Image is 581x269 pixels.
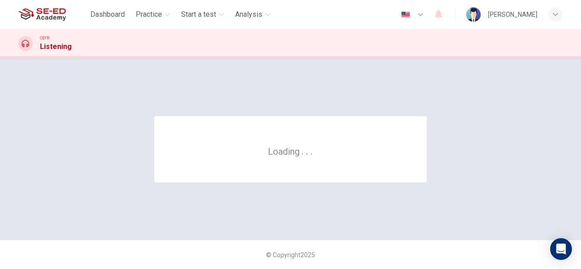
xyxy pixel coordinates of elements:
img: SE-ED Academy logo [18,5,66,24]
button: Start a test [177,6,228,23]
div: [PERSON_NAME] [488,9,537,20]
a: SE-ED Academy logo [18,5,87,24]
span: © Copyright 2025 [266,251,315,259]
h6: . [310,143,313,158]
span: Dashboard [90,9,125,20]
span: Start a test [181,9,216,20]
button: Practice [132,6,174,23]
h6: . [305,143,309,158]
img: Profile picture [466,7,481,22]
h1: Listening [40,41,72,52]
button: Analysis [231,6,274,23]
h6: Loading [268,145,313,157]
span: Practice [136,9,162,20]
img: en [400,11,411,18]
span: CEFR [40,35,49,41]
span: Analysis [235,9,262,20]
div: Open Intercom Messenger [550,238,572,260]
h6: . [301,143,304,158]
button: Dashboard [87,6,128,23]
